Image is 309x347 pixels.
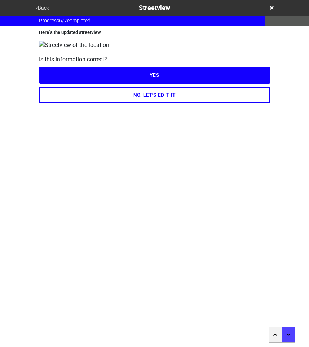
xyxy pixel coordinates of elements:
button: NO, LET'S EDIT IT [39,87,270,103]
div: Is this information correct? [39,55,270,64]
button: <Back [33,4,51,12]
img: Streetview of the location [39,41,109,49]
span: Streetview [139,4,170,12]
button: YES [39,67,270,83]
div: Here"s the updated streetview [39,29,270,36]
span: Progress 6 / 7 completed [39,17,91,25]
